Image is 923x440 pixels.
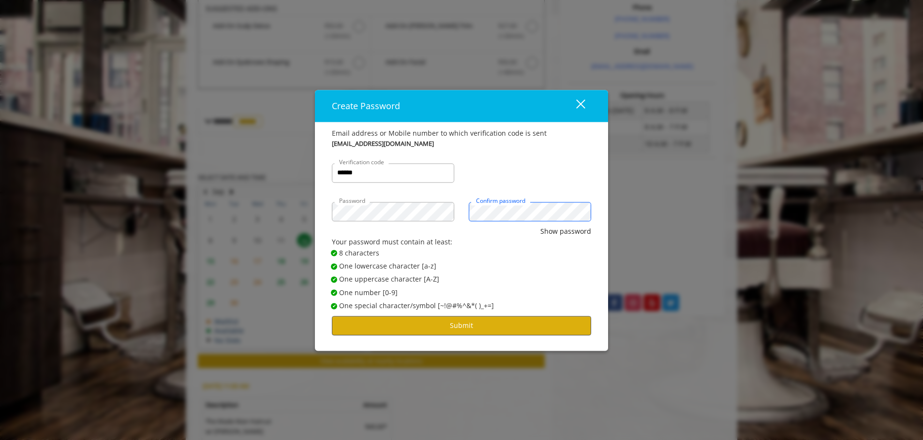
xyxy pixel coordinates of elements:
span: ✔ [332,262,336,270]
span: One uppercase character [A-Z] [339,274,439,285]
b: [EMAIL_ADDRESS][DOMAIN_NAME] [332,139,434,149]
input: Verification code [332,163,454,183]
label: Password [334,196,370,205]
div: close dialog [565,99,584,113]
span: 8 characters [339,248,379,258]
label: Confirm password [471,196,530,205]
button: Submit [332,316,591,335]
span: ✔ [332,289,336,297]
div: Email address or Mobile number to which verification code is sent [332,128,591,139]
button: Show password [540,226,591,237]
span: One lowercase character [a-z] [339,261,436,271]
button: close dialog [558,96,591,116]
label: Verification code [334,157,389,167]
span: One special character/symbol [~!@#%^&*( )_+=] [339,300,494,311]
span: ✔ [332,302,336,310]
span: ✔ [332,249,336,257]
span: One number [0-9] [339,287,398,298]
input: Confirm password [469,202,591,221]
div: Your password must contain at least: [332,237,591,248]
input: Password [332,202,454,221]
span: ✔ [332,276,336,284]
span: Create Password [332,100,400,112]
